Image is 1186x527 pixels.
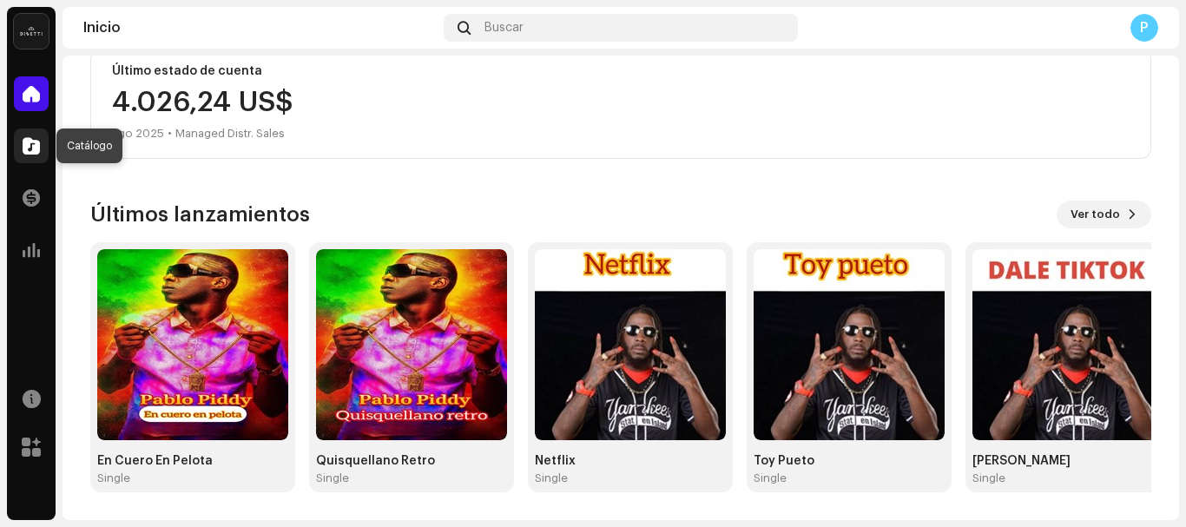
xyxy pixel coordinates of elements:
div: Quisquellano Retro [316,454,507,468]
div: Single [972,471,1005,485]
img: a5d2333e-5a4e-4055-9f13-cb343f7efe80 [972,249,1163,440]
div: • [168,123,172,144]
div: [PERSON_NAME] [972,454,1163,468]
span: Buscar [484,21,524,35]
div: Single [316,471,349,485]
div: ago 2025 [112,123,164,144]
div: Inicio [83,21,437,35]
img: c84fbcd9-ef48-4ab5-a878-7178a3662aaa [535,249,726,440]
img: 3f9b1c46-e626-4472-a845-ab1bf36ee7ec [316,249,507,440]
div: En Cuero En Pelota [97,454,288,468]
div: Single [754,471,787,485]
re-o-card-value: Último estado de cuenta [90,49,1151,159]
div: Single [535,471,568,485]
div: Single [97,471,130,485]
div: Managed Distr. Sales [175,123,285,144]
h3: Últimos lanzamientos [90,201,310,228]
img: 02a7c2d3-3c89-4098-b12f-2ff2945c95ee [14,14,49,49]
div: Último estado de cuenta [112,64,1130,78]
div: P [1130,14,1158,42]
img: 6bfac439-386e-4ae5-aa8d-64c7b399e9b6 [754,249,945,440]
img: 3f1bda9a-29bc-4618-a037-1669b2106c41 [97,249,288,440]
button: Ver todo [1057,201,1151,228]
div: Toy Pueto [754,454,945,468]
div: Netflix [535,454,726,468]
span: Ver todo [1071,197,1120,232]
